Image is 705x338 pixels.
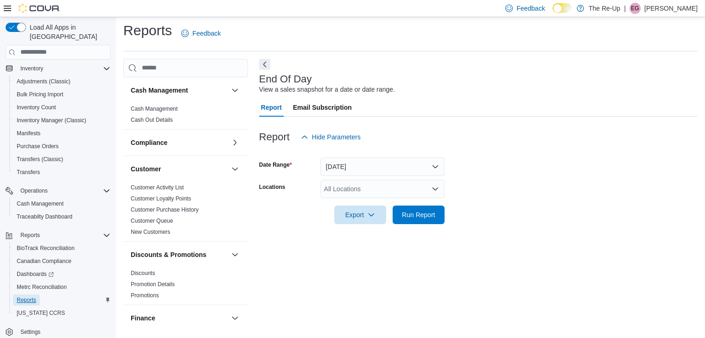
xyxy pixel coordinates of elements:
a: Inventory Count [13,102,60,113]
button: Transfers (Classic) [9,153,114,166]
span: Promotions [131,292,159,299]
img: Cova [19,4,60,13]
p: [PERSON_NAME] [644,3,698,14]
a: Transfers (Classic) [13,154,67,165]
span: Customer Purchase History [131,206,199,213]
span: Canadian Compliance [17,257,71,265]
span: [US_STATE] CCRS [17,309,65,317]
button: Cash Management [9,197,114,210]
a: Dashboards [13,269,57,280]
span: Load All Apps in [GEOGRAPHIC_DATA] [26,23,110,41]
span: Cash Out Details [131,116,173,124]
a: Reports [13,294,40,306]
h3: Discounts & Promotions [131,250,206,259]
button: Reports [9,294,114,307]
button: Purchase Orders [9,140,114,153]
span: Bulk Pricing Import [13,89,110,100]
span: Reports [17,296,36,304]
button: Finance [229,313,241,324]
span: Transfers [17,169,40,176]
div: Customer [123,182,248,241]
a: Dashboards [9,268,114,281]
h3: Customer [131,164,161,174]
button: Run Report [393,206,445,224]
span: Feedback [192,29,221,38]
div: Elliot Grunden [629,3,641,14]
span: New Customers [131,228,170,236]
span: Dashboards [17,270,54,278]
button: Open list of options [432,185,439,193]
span: Purchase Orders [17,143,59,150]
button: Customer [131,164,228,174]
label: Locations [259,183,286,191]
span: Inventory Manager (Classic) [17,117,86,124]
span: Customer Loyalty Points [131,195,191,202]
span: Purchase Orders [13,141,110,152]
span: Canadian Compliance [13,256,110,267]
a: Customer Activity List [131,184,184,191]
h3: Finance [131,313,155,323]
a: Adjustments (Classic) [13,76,74,87]
button: Reports [17,230,44,241]
span: Bulk Pricing Import [17,91,64,98]
div: View a sales snapshot for a date or date range. [259,85,395,94]
a: BioTrack Reconciliation [13,243,78,254]
a: Customer Queue [131,218,173,224]
h3: Compliance [131,138,167,147]
button: Customer [229,163,241,175]
a: Bulk Pricing Import [13,89,67,100]
button: Export [334,206,386,224]
span: Reports [20,232,40,239]
span: Report [261,98,282,117]
a: Cash Management [13,198,67,209]
a: Cash Management [131,106,178,112]
h1: Reports [123,21,172,40]
h3: Cash Management [131,86,188,95]
span: Operations [17,185,110,196]
button: Compliance [229,137,241,148]
p: | [624,3,626,14]
span: Dashboards [13,269,110,280]
a: Inventory Manager (Classic) [13,115,90,126]
span: Adjustments (Classic) [13,76,110,87]
span: Email Subscription [293,98,352,117]
a: Promotion Details [131,281,175,288]
span: Transfers (Classic) [13,154,110,165]
button: Operations [2,184,114,197]
button: Transfers [9,166,114,179]
span: Cash Management [131,105,178,113]
span: Run Report [402,210,435,219]
span: Inventory Count [17,104,56,111]
span: Export [340,206,381,224]
span: Metrc Reconciliation [17,283,67,291]
span: Reports [13,294,110,306]
button: Finance [131,313,228,323]
span: Inventory [20,65,43,72]
span: Adjustments (Classic) [17,78,70,85]
span: Feedback [516,4,545,13]
a: Traceabilty Dashboard [13,211,76,222]
div: Cash Management [123,103,248,129]
p: The Re-Up [589,3,620,14]
button: Discounts & Promotions [229,249,241,260]
button: Cash Management [229,85,241,96]
button: Bulk Pricing Import [9,88,114,101]
span: Cash Management [13,198,110,209]
span: BioTrack Reconciliation [17,244,75,252]
a: Metrc Reconciliation [13,282,70,293]
a: Feedback [178,24,224,43]
a: Customer Loyalty Points [131,195,191,202]
button: Traceabilty Dashboard [9,210,114,223]
h3: End Of Day [259,74,312,85]
a: Purchase Orders [13,141,63,152]
button: BioTrack Reconciliation [9,242,114,255]
span: Manifests [17,130,40,137]
button: Operations [17,185,51,196]
a: Canadian Compliance [13,256,75,267]
button: Inventory Count [9,101,114,114]
button: Discounts & Promotions [131,250,228,259]
a: Discounts [131,270,155,276]
span: Manifests [13,128,110,139]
